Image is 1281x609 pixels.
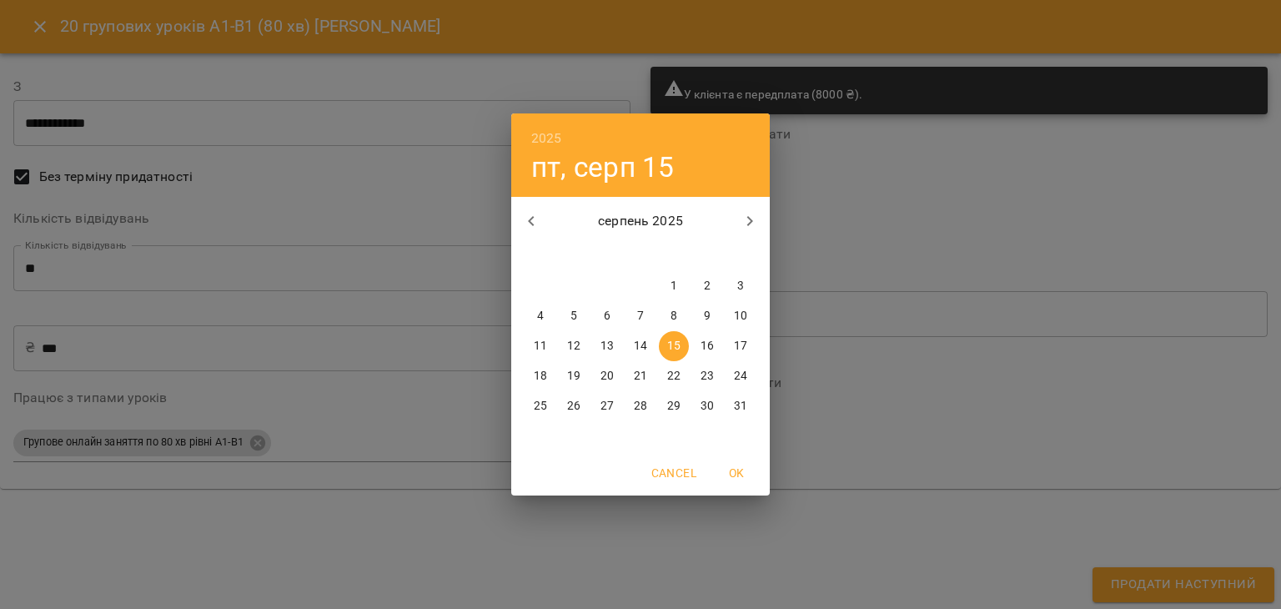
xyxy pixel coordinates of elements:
[704,278,711,294] p: 2
[651,463,696,483] span: Cancel
[625,331,656,361] button: 14
[567,368,580,385] p: 19
[671,278,677,294] p: 1
[659,361,689,391] button: 22
[559,331,589,361] button: 12
[726,271,756,301] button: 3
[726,391,756,421] button: 31
[701,398,714,415] p: 30
[534,368,547,385] p: 18
[534,398,547,415] p: 25
[726,301,756,331] button: 10
[625,391,656,421] button: 28
[726,246,756,263] span: нд
[534,338,547,355] p: 11
[667,398,681,415] p: 29
[559,246,589,263] span: вт
[525,246,555,263] span: пн
[692,271,722,301] button: 2
[692,301,722,331] button: 9
[659,246,689,263] span: пт
[567,338,580,355] p: 12
[570,308,577,325] p: 5
[559,391,589,421] button: 26
[634,338,647,355] p: 14
[559,301,589,331] button: 5
[701,368,714,385] p: 23
[634,398,647,415] p: 28
[659,331,689,361] button: 15
[692,391,722,421] button: 30
[659,301,689,331] button: 8
[600,338,614,355] p: 13
[559,361,589,391] button: 19
[592,361,622,391] button: 20
[525,331,555,361] button: 11
[592,391,622,421] button: 27
[625,361,656,391] button: 21
[531,127,562,150] button: 2025
[600,368,614,385] p: 20
[659,391,689,421] button: 29
[600,398,614,415] p: 27
[692,331,722,361] button: 16
[659,271,689,301] button: 1
[710,458,763,488] button: OK
[734,398,747,415] p: 31
[525,361,555,391] button: 18
[704,308,711,325] p: 9
[692,246,722,263] span: сб
[537,308,544,325] p: 4
[726,331,756,361] button: 17
[726,361,756,391] button: 24
[525,301,555,331] button: 4
[604,308,610,325] p: 6
[592,246,622,263] span: ср
[671,308,677,325] p: 8
[592,331,622,361] button: 13
[637,308,644,325] p: 7
[645,458,703,488] button: Cancel
[551,211,731,231] p: серпень 2025
[567,398,580,415] p: 26
[625,246,656,263] span: чт
[667,338,681,355] p: 15
[634,368,647,385] p: 21
[734,368,747,385] p: 24
[667,368,681,385] p: 22
[531,150,675,184] button: пт, серп 15
[592,301,622,331] button: 6
[692,361,722,391] button: 23
[716,463,756,483] span: OK
[734,308,747,325] p: 10
[701,338,714,355] p: 16
[737,278,744,294] p: 3
[625,301,656,331] button: 7
[734,338,747,355] p: 17
[525,391,555,421] button: 25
